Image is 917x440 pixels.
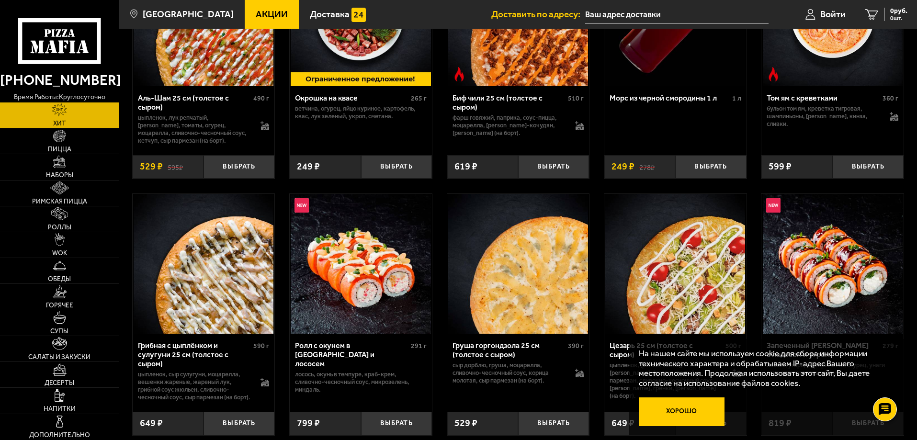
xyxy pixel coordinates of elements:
span: 265 г [411,94,427,102]
span: Акции [256,10,288,19]
div: Груша горгондзола 25 см (толстое с сыром) [453,341,566,359]
span: 249 ₽ [611,162,634,171]
span: 0 руб. [890,8,907,14]
span: 510 г [568,94,584,102]
span: WOK [52,250,67,257]
a: НовинкаРолл с окунем в темпуре и лососем [290,194,432,334]
img: Новинка [294,198,309,213]
span: Доставка [310,10,350,19]
div: Том ям с креветками [767,93,880,102]
a: Груша горгондзола 25 см (толстое с сыром) [447,194,589,334]
a: Цезарь 25 см (толстое с сыром) [604,194,747,334]
span: 529 ₽ [140,162,163,171]
input: Ваш адрес доставки [585,6,769,23]
div: Аль-Шам 25 см (толстое с сыром) [138,93,251,112]
p: На нашем сайте мы используем cookie для сбора информации технического характера и обрабатываем IP... [639,349,889,388]
img: Острое блюдо [766,67,781,81]
button: Выбрать [518,155,589,179]
span: 529 ₽ [454,418,477,428]
span: Десерты [45,380,74,386]
img: Запеченный ролл Гурмэ с лососем и угрём [763,194,903,334]
span: Хит [53,120,66,127]
span: [GEOGRAPHIC_DATA] [143,10,234,19]
span: 390 г [568,342,584,350]
div: Морс из черной смородины 1 л [610,93,730,102]
p: бульон том ям, креветка тигровая, шампиньоны, [PERSON_NAME], кинза, сливки. [767,105,880,128]
button: Выбрать [204,155,274,179]
button: Выбрать [833,155,904,179]
span: Горячее [46,302,73,309]
div: Окрошка на квасе [295,93,408,102]
span: Салаты и закуски [28,354,91,361]
p: цыпленок, сыр сулугуни, моцарелла, вешенки жареные, жареный лук, грибной соус Жюльен, сливочно-че... [138,371,251,401]
s: 595 ₽ [168,162,183,171]
a: Грибная с цыплёнком и сулугуни 25 см (толстое с сыром) [133,194,275,334]
p: цыпленок, [PERSON_NAME], [PERSON_NAME], [PERSON_NAME], пармезан, сливочно-чесночный соус, [PERSON... [610,361,723,400]
span: Доставить по адресу: [491,10,585,19]
span: 0 шт. [890,15,907,21]
span: 291 г [411,342,427,350]
img: Новинка [766,198,781,213]
p: ветчина, огурец, яйцо куриное, картофель, квас, лук зеленый, укроп, сметана. [295,105,427,120]
img: Грибная с цыплёнком и сулугуни 25 см (толстое с сыром) [134,194,273,334]
span: Войти [820,10,846,19]
div: Ролл с окунем в [GEOGRAPHIC_DATA] и лососем [295,341,408,368]
p: сыр дорблю, груша, моцарелла, сливочно-чесночный соус, корица молотая, сыр пармезан (на борт). [453,361,566,384]
button: Выбрать [361,155,432,179]
span: Напитки [44,406,76,412]
img: Груша горгондзола 25 см (толстое с сыром) [448,194,588,334]
span: Роллы [48,224,71,231]
p: лосось, окунь в темпуре, краб-крем, сливочно-чесночный соус, микрозелень, миндаль. [295,371,427,394]
span: Пицца [48,146,71,153]
img: Острое блюдо [452,67,466,81]
div: Цезарь 25 см (толстое с сыром) [610,341,723,359]
span: Наборы [46,172,73,179]
span: 360 г [883,94,898,102]
span: Дополнительно [29,432,90,439]
img: Цезарь 25 см (толстое с сыром) [605,194,745,334]
span: 649 ₽ [140,418,163,428]
button: Выбрать [675,155,746,179]
span: 590 г [253,342,269,350]
span: Обеды [48,276,71,282]
span: 599 ₽ [769,162,792,171]
span: 649 ₽ [611,418,634,428]
span: 249 ₽ [297,162,320,171]
span: 490 г [253,94,269,102]
div: Биф чили 25 см (толстое с сыром) [453,93,566,112]
span: Римская пицца [32,198,87,205]
button: Выбрать [518,412,589,435]
a: НовинкаЗапеченный ролл Гурмэ с лососем и угрём [761,194,904,334]
span: Супы [50,328,68,335]
div: Грибная с цыплёнком и сулугуни 25 см (толстое с сыром) [138,341,251,368]
p: фарш говяжий, паприка, соус-пицца, моцарелла, [PERSON_NAME]-кочудян, [PERSON_NAME] (на борт). [453,114,566,137]
span: 1 л [732,94,741,102]
button: Выбрать [361,412,432,435]
s: 278 ₽ [639,162,655,171]
img: Ролл с окунем в темпуре и лососем [291,194,430,334]
img: 15daf4d41897b9f0e9f617042186c801.svg [351,8,366,22]
button: Хорошо [639,397,725,426]
button: Выбрать [204,412,274,435]
p: цыпленок, лук репчатый, [PERSON_NAME], томаты, огурец, моцарелла, сливочно-чесночный соус, кетчуп... [138,114,251,145]
span: 799 ₽ [297,418,320,428]
span: 619 ₽ [454,162,477,171]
